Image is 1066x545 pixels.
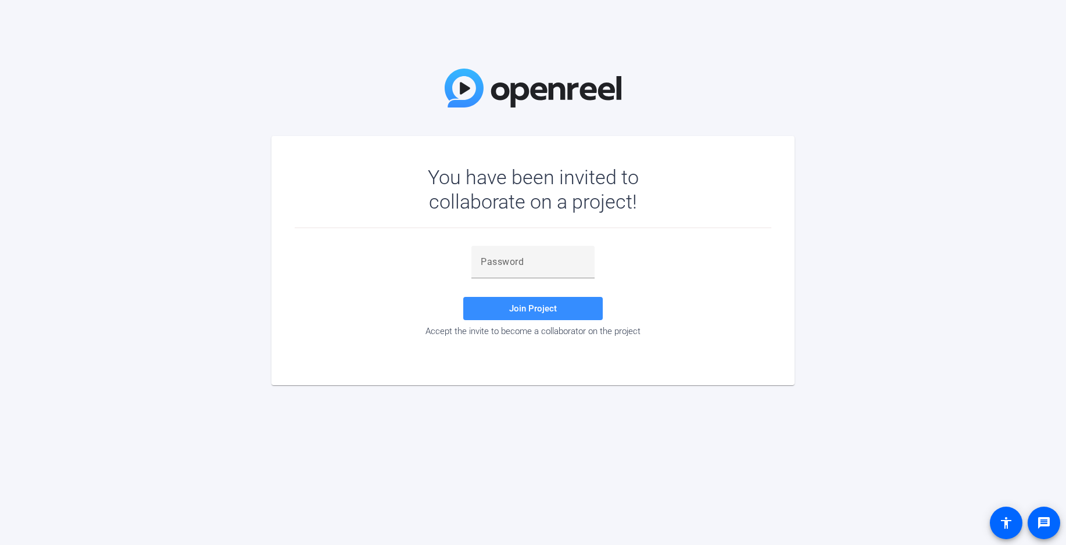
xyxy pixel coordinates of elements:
[295,326,771,336] div: Accept the invite to become a collaborator on the project
[999,516,1013,530] mat-icon: accessibility
[445,69,621,107] img: OpenReel Logo
[509,303,557,314] span: Join Project
[463,297,603,320] button: Join Project
[481,255,585,269] input: Password
[1037,516,1051,530] mat-icon: message
[394,165,672,214] div: You have been invited to collaborate on a project!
